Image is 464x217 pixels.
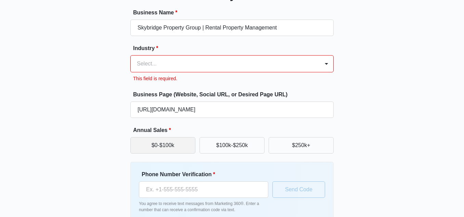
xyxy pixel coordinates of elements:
[269,137,334,154] button: $250k+
[142,170,271,179] label: Phone Number Verification
[199,137,265,154] button: $100k-$250k
[133,126,336,134] label: Annual Sales
[139,201,268,213] p: You agree to receive text messages from Marketing 360®. Enter a number that can receive a confirm...
[133,9,336,17] label: Business Name
[139,181,268,198] input: Ex. +1-555-555-5555
[130,101,334,118] input: e.g. janesplumbing.com
[130,20,334,36] input: e.g. Jane's Plumbing
[133,44,336,52] label: Industry
[130,137,195,154] button: $0-$100k
[133,75,334,82] p: This field is required.
[133,91,336,99] label: Business Page (Website, Social URL, or Desired Page URL)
